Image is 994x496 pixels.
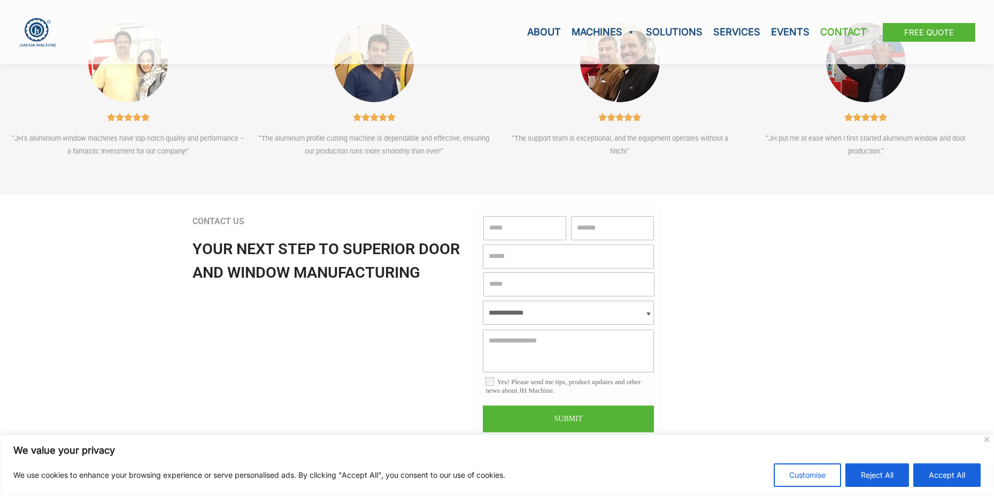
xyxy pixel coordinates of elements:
input: Phone [483,272,654,296]
input: Country [571,216,654,240]
a: Free Quote [883,23,975,42]
button: SUBMIT [483,406,654,432]
select: *Machine Type [483,301,654,325]
p: We value your privacy [13,444,981,457]
button: Customise [774,463,841,487]
div: “JH put me at ease when I first started aluminum window and door production.” [748,132,983,158]
img: Close [984,437,989,442]
div: 评分为 5（共 5） [107,113,150,121]
div: 评分为 5（共 5） [598,113,641,121]
input: Yes! Please send me tips, product updates and other news about JH Machine. [486,377,494,386]
h6: Your Next Step to Superior Door and Window Manufacturing [192,238,470,284]
div: 评分为 5（共 5） [353,113,396,121]
p: We use cookies to enhance your browsing experience or serve personalised ads. By clicking "Accept... [13,469,505,482]
img: JH Aluminium Window & Door Processing Machines [19,18,57,47]
textarea: Enter message here [483,330,654,372]
button: Accept All [913,463,981,487]
h6: contact us [192,216,470,227]
input: *Email [483,245,654,269]
label: Yes! Please send me tips, product updates and other news about JH Machine. [486,378,646,395]
div: “JH’s aluminium window machines have top-notch quality and performance – a fantastic investment f... [11,132,246,158]
input: *Name [483,216,566,240]
button: Reject All [845,463,909,487]
div: 评分为 5（共 5） [844,113,887,121]
div: “The aluminum profile cutting machine is dependable and effective, ensuring our production runs m... [257,132,492,158]
div: “The support team is exceptional, and the equipment operates without a hitch!” [503,132,738,158]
